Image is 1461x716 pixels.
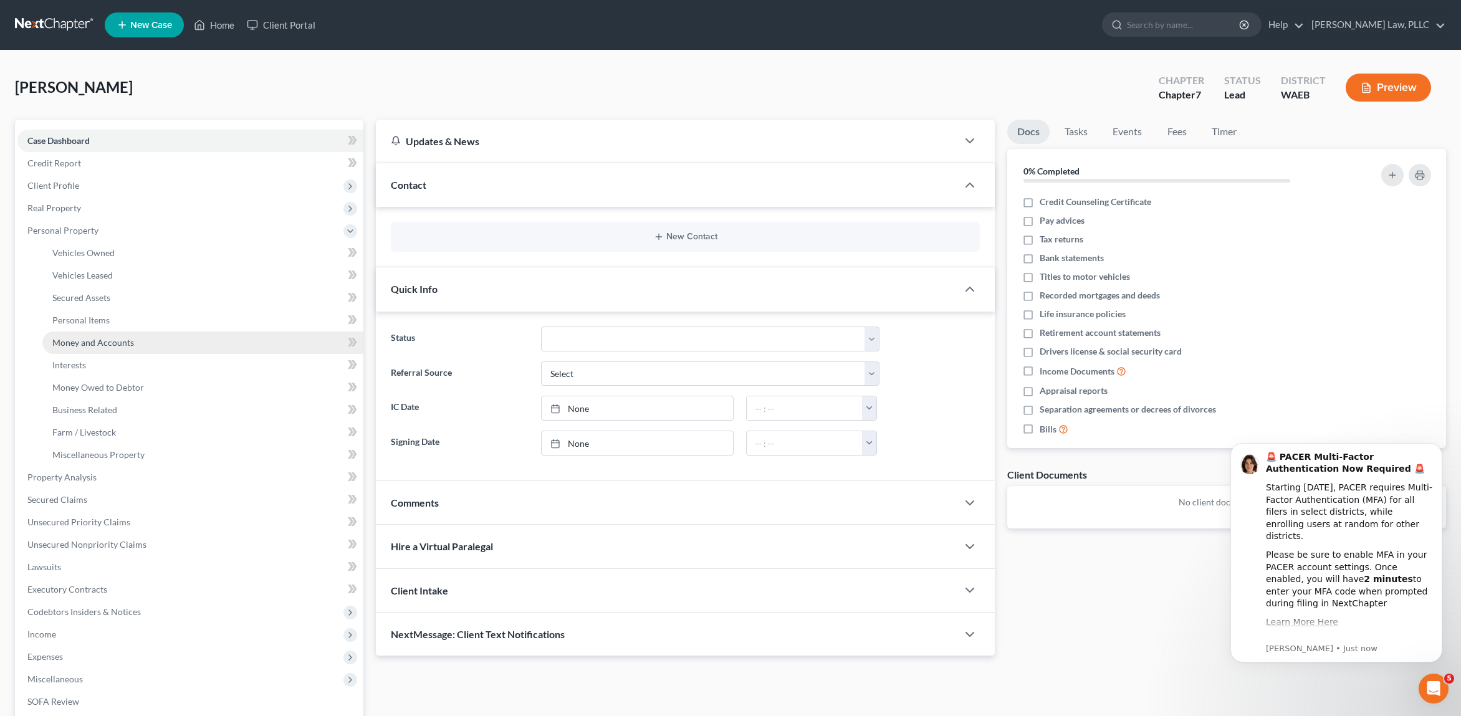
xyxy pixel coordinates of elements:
iframe: Intercom live chat [1419,674,1449,704]
span: Vehicles Owned [52,247,115,258]
span: Real Property [27,203,81,213]
span: Miscellaneous [27,674,83,684]
span: Vehicles Leased [52,270,113,280]
label: IC Date [385,396,535,421]
a: SOFA Review [17,690,363,713]
button: New Contact [401,232,970,242]
div: Lead [1224,88,1261,102]
span: SOFA Review [27,696,79,707]
a: Unsecured Nonpriority Claims [17,533,363,556]
input: -- : -- [747,431,863,455]
div: Chapter [1159,74,1204,88]
input: -- : -- [747,396,863,420]
span: Money and Accounts [52,337,134,348]
span: Income [27,629,56,639]
button: Preview [1346,74,1431,102]
iframe: Intercom notifications message [1212,424,1461,682]
span: Case Dashboard [27,135,90,146]
span: Property Analysis [27,472,97,482]
span: Personal Property [27,225,98,236]
span: Credit Report [27,158,81,168]
label: Signing Date [385,431,535,456]
span: Secured Assets [52,292,110,303]
div: Client Documents [1007,468,1087,481]
span: Quick Info [391,283,438,295]
a: Fees [1157,120,1197,144]
a: Interests [42,354,363,376]
a: Personal Items [42,309,363,332]
a: Client Portal [241,14,322,36]
span: Comments [391,497,439,508]
span: Codebtors Insiders & Notices [27,606,141,617]
div: District [1281,74,1326,88]
span: Client Intake [391,585,448,596]
span: Secured Claims [27,494,87,505]
span: 5 [1444,674,1454,684]
a: Business Related [42,399,363,421]
span: Hire a Virtual Paralegal [391,540,493,552]
span: Life insurance policies [1040,308,1126,320]
a: Home [188,14,241,36]
span: Expenses [27,651,63,662]
a: Unsecured Priority Claims [17,511,363,533]
input: Search by name... [1127,13,1241,36]
div: WAEB [1281,88,1326,102]
span: Unsecured Nonpriority Claims [27,539,146,550]
a: Money and Accounts [42,332,363,354]
span: Lawsuits [27,561,61,572]
span: New Case [130,21,172,30]
span: Client Profile [27,180,79,191]
span: Business Related [52,404,117,415]
span: Pay advices [1040,214,1085,227]
div: Updates & News [391,135,942,148]
label: Status [385,327,535,351]
span: Miscellaneous Property [52,449,145,460]
div: Status [1224,74,1261,88]
a: Events [1103,120,1152,144]
span: Personal Items [52,315,110,325]
span: Executory Contracts [27,584,107,594]
label: Referral Source [385,361,535,386]
span: NextMessage: Client Text Notifications [391,628,565,640]
span: Drivers license & social security card [1040,345,1182,358]
a: Farm / Livestock [42,421,363,444]
a: Case Dashboard [17,130,363,152]
a: Money Owed to Debtor [42,376,363,399]
span: Separation agreements or decrees of divorces [1040,403,1216,416]
span: [PERSON_NAME] [15,78,133,96]
a: Miscellaneous Property [42,444,363,466]
span: Income Documents [1040,365,1114,378]
span: Bills [1040,423,1056,436]
a: Credit Report [17,152,363,174]
span: Unsecured Priority Claims [27,517,130,527]
a: Property Analysis [17,466,363,489]
span: Interests [52,360,86,370]
a: Tasks [1055,120,1098,144]
span: Retirement account statements [1040,327,1161,339]
a: Secured Assets [42,287,363,309]
p: No client documents yet. [1017,496,1436,508]
strong: 0% Completed [1023,166,1080,176]
span: 7 [1195,88,1201,100]
div: Chapter [1159,88,1204,102]
span: Tax returns [1040,233,1083,246]
a: Vehicles Leased [42,264,363,287]
span: Recorded mortgages and deeds [1040,289,1160,302]
a: Vehicles Owned [42,242,363,264]
a: Docs [1007,120,1050,144]
span: Farm / Livestock [52,427,116,437]
a: Lawsuits [17,556,363,578]
span: Titles to motor vehicles [1040,270,1130,283]
a: Executory Contracts [17,578,363,601]
span: Credit Counseling Certificate [1040,196,1151,208]
a: Secured Claims [17,489,363,511]
a: Timer [1202,120,1247,144]
span: Bank statements [1040,252,1104,264]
